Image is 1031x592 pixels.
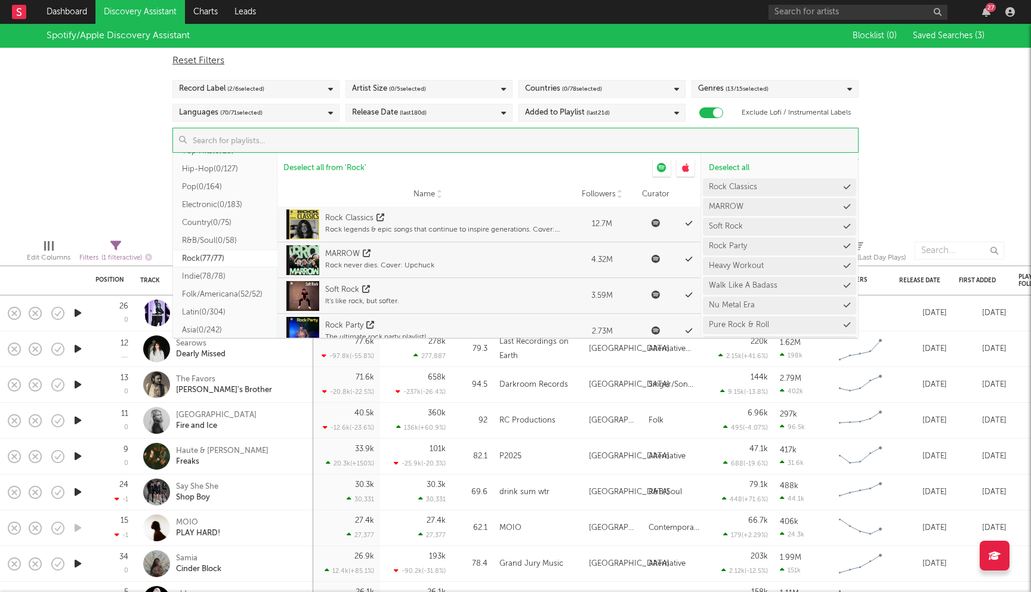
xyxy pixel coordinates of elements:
[47,29,190,43] div: Spotify/Apple Discovery Assistant
[325,284,359,296] div: Soft Rock
[355,338,374,346] div: 77.6k
[811,236,906,270] div: Last Day Plays (Last Day Plays)
[458,449,487,464] div: 82.1
[176,482,218,503] a: Say She SheShop Boy
[703,198,856,216] button: MARROW
[173,160,277,178] button: Hip-Hop(0/127)
[853,32,897,40] span: Blocklist
[649,378,696,392] div: Singer/Songwriter
[458,378,487,392] div: 94.5
[176,385,272,396] div: [PERSON_NAME]'s Brother
[834,442,887,471] svg: Chart title
[124,424,128,431] div: 0
[525,82,602,96] div: Countries
[780,387,803,395] div: 402k
[589,449,669,464] div: [GEOGRAPHIC_DATA]
[124,317,128,323] div: 0
[649,449,686,464] div: Alternative
[899,449,947,464] div: [DATE]
[709,203,743,211] a: MARROW
[347,531,374,539] div: 27,377
[173,178,277,196] button: Pop(0/164)
[709,183,757,191] div: Rock Classics
[959,378,1007,392] div: [DATE]
[899,277,941,284] div: Release Date
[176,446,268,467] a: Haute & [PERSON_NAME]Freaks
[499,449,521,464] div: P2025
[427,481,446,489] div: 30.3k
[718,352,768,360] div: 2.15k ( +41.6 % )
[722,495,768,503] div: 448 ( +71.6 % )
[418,531,446,539] div: 27,377
[959,306,1007,320] div: [DATE]
[355,481,374,489] div: 30.3k
[780,531,804,538] div: 24.3k
[277,159,372,177] button: Deselect all from 'Rock'
[703,178,856,196] button: Rock Classics
[959,277,1001,284] div: First Added
[780,446,797,454] div: 417k
[101,255,142,261] span: ( 1 filter active)
[354,553,374,560] div: 26.9k
[899,485,947,499] div: [DATE]
[176,553,221,575] a: SamiaCinder Block
[578,254,626,266] div: 4.32M
[121,517,128,525] div: 15
[95,276,124,283] div: Position
[709,282,777,289] a: Walk Like A Badass
[121,374,128,382] div: 13
[173,303,277,321] button: Latin(0/304)
[396,424,446,431] div: 136k ( +60.9 % )
[649,414,663,428] div: Folk
[589,485,669,499] div: [GEOGRAPHIC_DATA]
[780,459,804,467] div: 31.6k
[834,513,887,543] svg: Chart title
[887,32,897,40] span: ( 0 )
[79,251,152,266] div: Filters
[179,82,264,96] div: Record Label
[325,248,360,260] div: MARROW
[709,301,755,309] a: Nu Metal Era
[703,238,856,255] button: Rock Party
[578,290,626,302] div: 3.59M
[325,332,427,343] div: The ultimate rock party playlist!
[834,370,887,400] svg: Chart title
[726,82,768,96] span: ( 13 / 15 selected)
[347,495,374,503] div: 30,331
[458,342,487,356] div: 79.3
[748,409,768,417] div: 6.96k
[899,342,947,356] div: [DATE]
[525,106,610,120] div: Added to Playlist
[389,82,426,96] span: ( 0 / 5 selected)
[649,521,700,535] div: Contemporary R&B
[430,445,446,453] div: 101k
[176,517,220,539] a: MOIOPLAY HARD!
[703,277,856,295] button: Walk Like A Badass
[749,445,768,453] div: 47.1k
[354,409,374,417] div: 40.5k
[176,421,257,431] div: Fire and Ice
[959,557,1007,571] div: [DATE]
[589,414,637,428] div: [GEOGRAPHIC_DATA]
[899,414,947,428] div: [DATE]
[173,196,277,214] button: Electronic(0/183)
[325,567,374,575] div: 12.4k ( +85.1 % )
[499,414,555,428] div: RC Productions
[703,316,856,334] button: Pure Rock & Roll
[499,378,568,392] div: Darkroom Records
[176,338,226,349] div: Searows
[458,485,487,499] div: 69.6
[458,557,487,571] div: 78.4
[326,460,374,467] div: 20.3k ( +150 % )
[418,495,446,503] div: 30,331
[589,557,669,571] div: [GEOGRAPHIC_DATA]
[709,321,769,329] a: Pure Rock & Roll
[959,342,1007,356] div: [DATE]
[742,106,851,120] label: Exclude Lofi / Instrumental Labels
[413,190,435,199] span: Name
[413,352,446,360] div: 277,887
[703,218,856,236] button: Soft Rock
[499,557,563,571] div: Grand Jury Music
